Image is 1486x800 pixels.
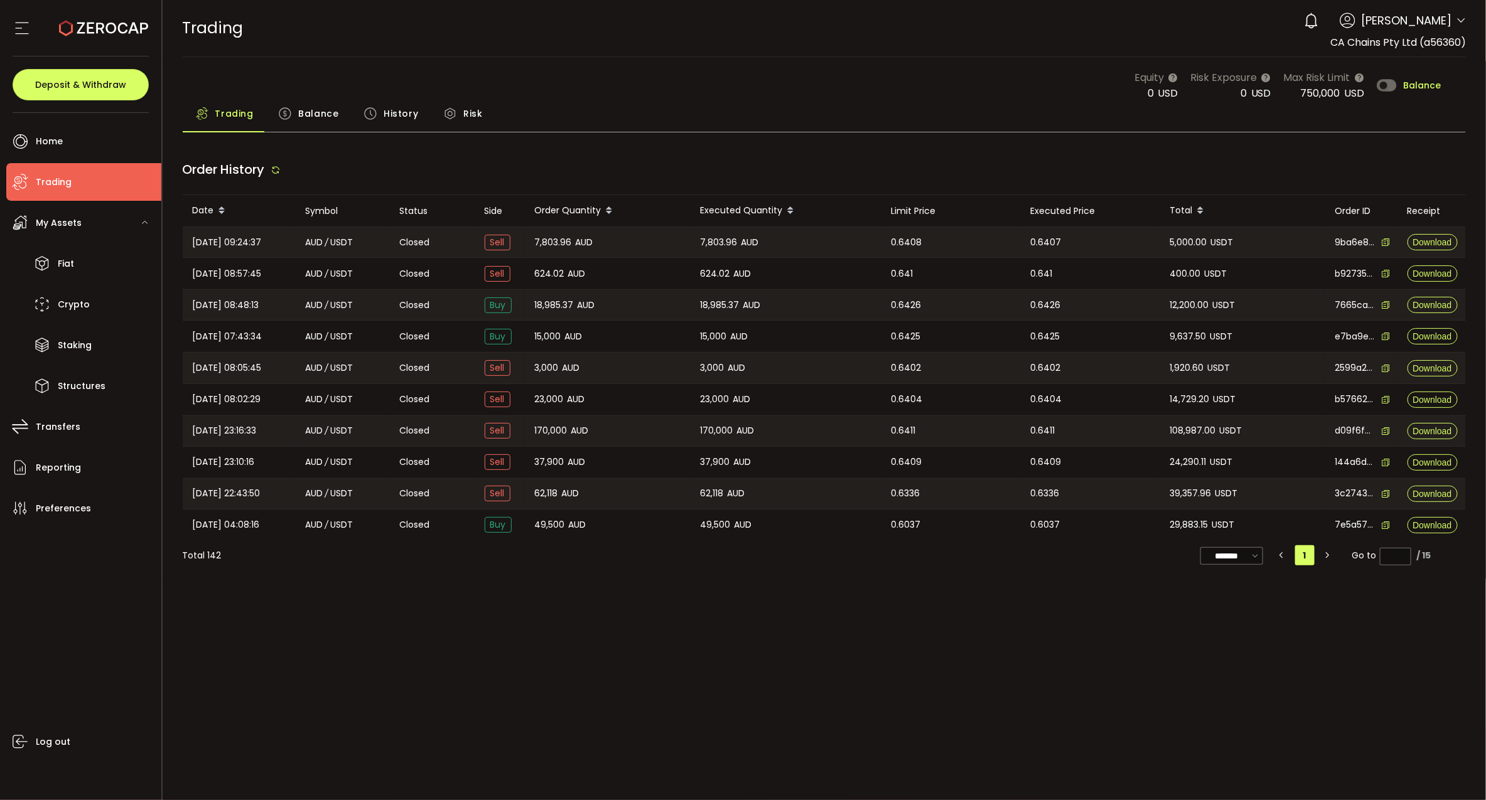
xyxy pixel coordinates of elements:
[58,255,74,273] span: Fiat
[1413,301,1451,309] span: Download
[1413,238,1451,247] span: Download
[569,518,586,532] span: AUD
[36,459,81,477] span: Reporting
[1362,12,1452,29] span: [PERSON_NAME]
[891,424,916,438] span: 0.6411
[485,486,510,501] span: Sell
[325,235,329,250] em: /
[58,336,92,355] span: Staking
[400,518,430,531] span: Closed
[1335,518,1376,531] span: 7e5a57ea-2eeb-4fe1-95a1-63164c76f1e0
[1031,235,1062,250] span: 0.6407
[485,235,510,250] span: Sell
[701,298,740,312] span: 18,985.37
[701,235,738,250] span: 7,803.96
[1403,81,1441,90] span: Balance
[734,267,751,281] span: AUD
[535,361,559,375] span: 3,000
[193,486,261,501] span: [DATE] 22:43:50
[193,298,259,312] span: [DATE] 08:48:13
[891,361,922,375] span: 0.6402
[891,392,923,407] span: 0.6404
[400,424,430,437] span: Closed
[1413,269,1451,278] span: Download
[183,200,296,221] div: Date
[306,361,323,375] span: AUD
[1251,86,1271,100] span: USD
[400,487,430,500] span: Closed
[1408,423,1458,439] button: Download
[36,173,72,191] span: Trading
[1408,454,1458,471] button: Download
[485,454,510,470] span: Sell
[741,235,759,250] span: AUD
[691,200,881,221] div: Executed Quantity
[1325,204,1397,218] div: Order ID
[701,329,727,344] span: 15,000
[1335,267,1376,280] span: b9273550-9ec8-42ab-b440-debceb6bf362
[701,455,730,469] span: 37,900
[535,424,568,438] span: 170,000
[183,17,244,39] span: Trading
[1335,236,1376,249] span: 9ba6e898-b757-436a-9a75-0c757ee03a1f
[183,549,222,562] div: Total 142
[1031,518,1060,532] span: 0.6037
[1031,455,1062,469] span: 0.6409
[1170,329,1207,344] span: 9,637.50
[1210,329,1233,344] span: USDT
[737,424,755,438] span: AUD
[298,101,338,126] span: Balance
[1214,392,1236,407] span: USDT
[485,266,510,282] span: Sell
[535,518,565,532] span: 49,500
[735,518,752,532] span: AUD
[728,486,745,501] span: AUD
[565,329,583,344] span: AUD
[568,392,585,407] span: AUD
[183,161,265,178] span: Order History
[1335,424,1376,437] span: d09f6fb3-8af7-4064-b7c5-8d9f3d3ecfc8
[1413,395,1451,404] span: Download
[1158,86,1178,100] span: USD
[1413,521,1451,530] span: Download
[306,235,323,250] span: AUD
[1021,204,1160,218] div: Executed Price
[400,393,430,406] span: Closed
[325,267,329,281] em: /
[36,418,80,436] span: Transfers
[701,361,724,375] span: 3,000
[325,298,329,312] em: /
[1301,86,1340,100] span: 750,000
[1335,299,1376,312] span: 7665ca89-7554-493f-af95-32222863dfaa
[331,392,353,407] span: USDT
[485,392,510,407] span: Sell
[1413,489,1451,498] span: Download
[35,80,126,89] span: Deposit & Withdraw
[331,267,353,281] span: USDT
[743,298,761,312] span: AUD
[535,455,564,469] span: 37,900
[1408,517,1458,533] button: Download
[1413,427,1451,435] span: Download
[331,455,353,469] span: USDT
[733,392,751,407] span: AUD
[701,518,731,532] span: 49,500
[881,204,1021,218] div: Limit Price
[331,329,353,344] span: USDT
[325,455,329,469] em: /
[485,517,512,533] span: Buy
[535,235,572,250] span: 7,803.96
[193,361,262,375] span: [DATE] 08:05:45
[325,361,329,375] em: /
[535,329,561,344] span: 15,000
[1241,86,1247,100] span: 0
[193,329,262,344] span: [DATE] 07:43:34
[731,329,748,344] span: AUD
[1408,486,1458,502] button: Download
[535,298,574,312] span: 18,985.37
[485,360,510,376] span: Sell
[571,424,589,438] span: AUD
[578,298,595,312] span: AUD
[215,101,254,126] span: Trading
[1413,332,1451,341] span: Download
